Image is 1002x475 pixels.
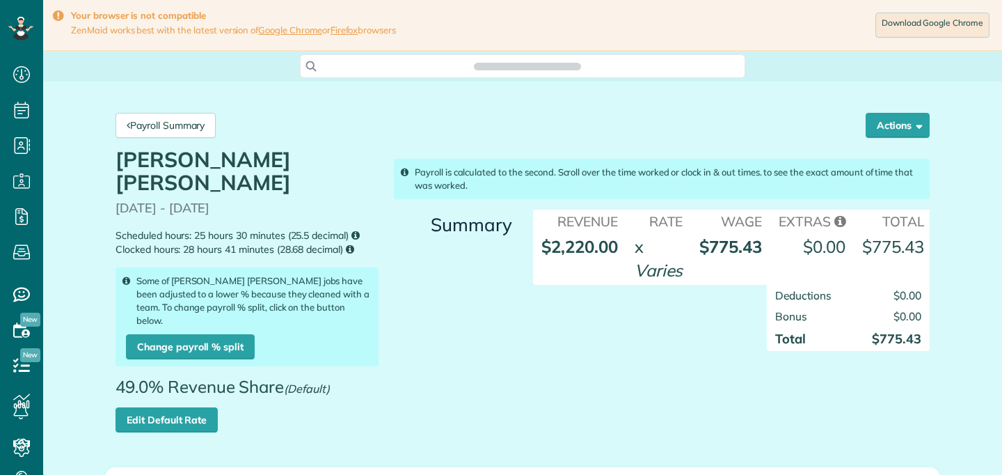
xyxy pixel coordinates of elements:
[699,236,762,257] strong: $775.43
[116,228,379,257] small: Scheduled hours: 25 hours 30 minutes (25.5 decimal) Clocked hours: 28 hours 41 minutes (28.68 dec...
[775,309,807,323] span: Bonus
[533,210,626,231] th: Revenue
[893,309,921,323] span: $0.00
[116,377,337,407] span: 49.0% Revenue Share
[284,382,330,396] em: (Default)
[394,215,512,235] h3: Summary
[866,113,930,138] button: Actions
[394,159,930,199] div: Payroll is calculated to the second. Scroll over the time worked or clock in & out times. to see ...
[331,24,358,36] a: Firefox
[488,59,566,73] span: Search ZenMaid…
[116,148,379,194] h1: [PERSON_NAME] [PERSON_NAME]
[862,236,924,257] strong: $775.43
[626,210,692,231] th: Rate
[258,24,322,36] a: Google Chrome
[775,288,832,302] span: Deductions
[116,407,218,433] a: Edit Default Rate
[71,24,396,36] span: ZenMaid works best with the latest version of or browsers
[803,235,845,258] div: $0.00
[854,210,932,231] th: Total
[20,348,40,362] span: New
[71,10,396,22] strong: Your browser is not compatible
[770,210,854,231] th: Extras
[635,235,644,258] div: x
[775,331,806,347] strong: Total
[126,334,255,359] a: Change payroll % split
[691,210,770,231] th: Wage
[875,13,989,38] a: Download Google Chrome
[893,288,921,302] span: $0.00
[635,260,683,281] em: Varies
[872,331,921,347] strong: $775.43
[116,201,379,215] p: [DATE] - [DATE]
[116,267,379,366] div: Some of [PERSON_NAME] [PERSON_NAME] jobs have been adjusted to a lower % because they cleaned wit...
[20,313,40,327] span: New
[116,113,216,138] a: Payroll Summary
[541,236,618,257] strong: $2,220.00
